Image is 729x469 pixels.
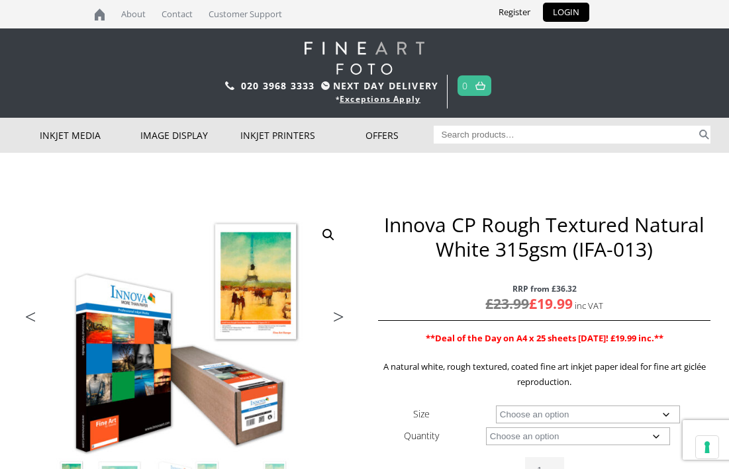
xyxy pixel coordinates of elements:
[378,359,710,390] p: A natural white, rough textured, coated fine art inkjet paper ideal for fine art giclée reproduct...
[697,126,711,144] button: Search
[489,3,540,22] a: Register
[426,332,663,344] strong: **Deal of the Day on A4 x 25 sheets [DATE]! £19.99 inc.**
[413,407,430,420] label: Size
[321,81,330,90] img: time.svg
[462,76,468,95] a: 0
[318,78,438,93] span: NEXT DAY DELIVERY
[475,81,485,90] img: basket.svg
[378,281,710,296] span: RRP from £36.32
[485,294,493,313] span: £
[404,429,439,442] label: Quantity
[543,3,589,22] a: LOGIN
[434,126,697,144] input: Search products…
[378,212,710,261] h1: Innova CP Rough Textured Natural White 315gsm (IFA-013)
[316,223,340,247] a: View full-screen image gallery
[305,42,424,75] img: logo-white.svg
[529,294,573,313] bdi: 19.99
[340,93,420,105] a: Exceptions Apply
[485,294,529,313] bdi: 23.99
[529,294,537,313] span: £
[241,79,315,92] a: 020 3968 3333
[225,81,234,90] img: phone.svg
[696,436,718,458] button: Your consent preferences for tracking technologies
